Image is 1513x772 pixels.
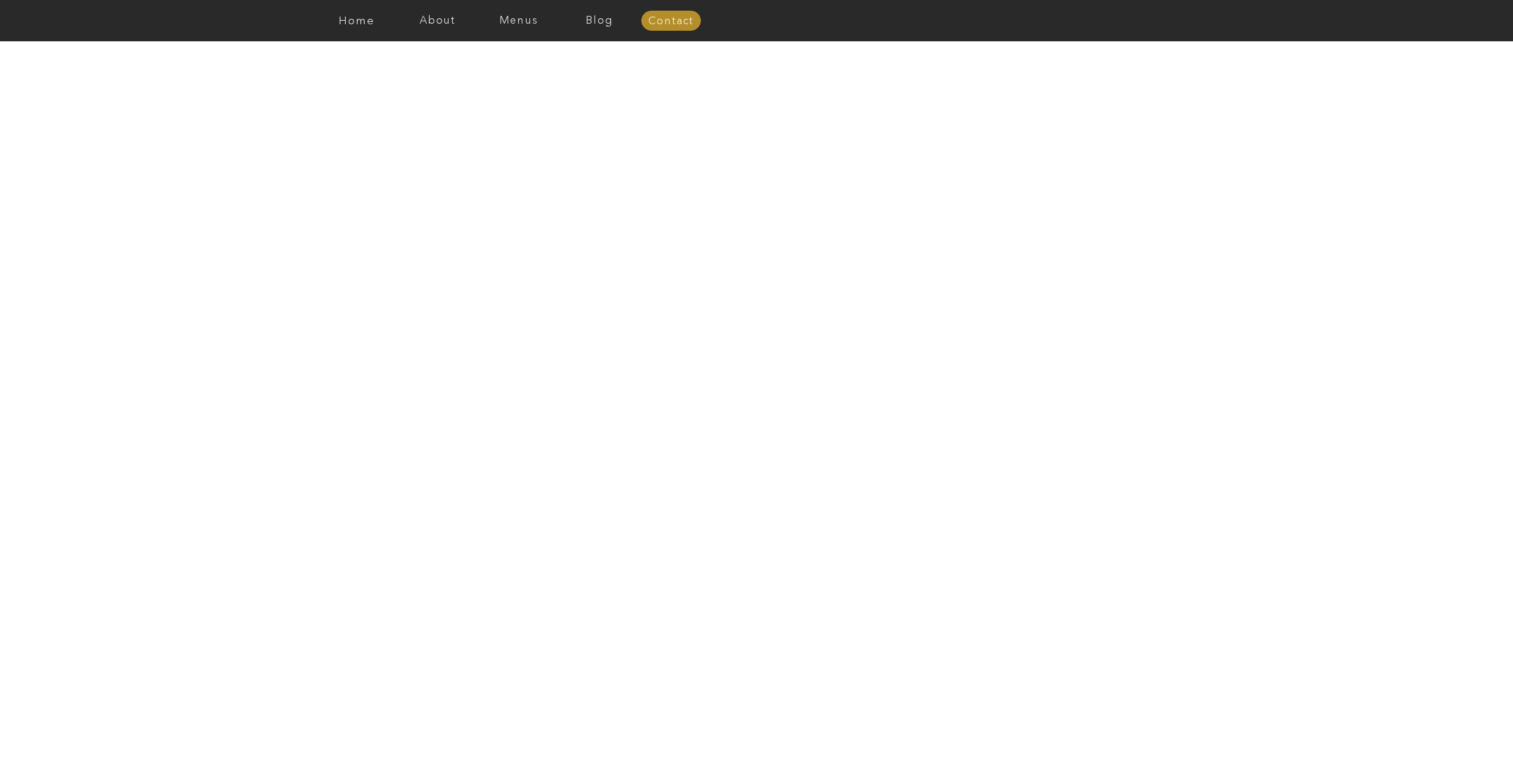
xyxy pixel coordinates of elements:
[559,15,640,27] a: Blog
[316,15,397,27] a: Home
[641,15,701,27] a: Contact
[478,15,559,27] a: Menus
[397,15,478,27] a: About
